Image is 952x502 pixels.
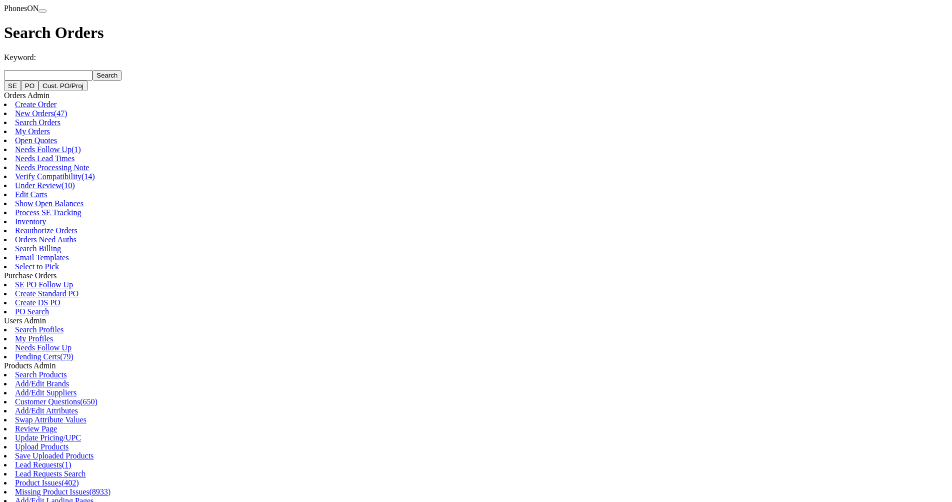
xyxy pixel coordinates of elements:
[15,172,95,181] a: Verify Compatibility(14)
[80,397,98,406] span: ( 650 )
[4,24,948,42] h1: Search Orders
[15,478,79,487] a: Product Issues(402)
[21,81,39,91] input: PO
[15,208,81,217] a: Process SE Tracking
[54,109,68,118] span: ( 47 )
[62,460,72,469] span: ( 1 )
[15,172,82,181] span: Verify Compatibility
[15,442,69,451] a: Upload Products
[15,487,111,496] a: Missing Product Issues(8933)
[15,127,50,136] a: My Orders
[15,145,81,154] a: Needs Follow Up(1)
[15,154,75,163] a: Needs Lead Times
[15,388,77,397] a: Add/Edit Suppliers
[15,100,57,109] a: Create Order
[62,478,79,487] span: ( 402 )
[15,181,75,190] a: Under Review(10)
[15,424,57,433] a: Review Page
[62,181,75,190] span: ( 10 )
[15,334,53,343] a: My Profiles
[15,199,84,208] a: Show Open Balances
[15,460,71,469] a: Lead Requests(1)
[15,244,61,253] a: Search Billing
[39,81,87,91] input: Cust. PO/Proj
[15,478,62,487] span: Product Issues
[15,352,74,361] a: Pending Certs(79)
[4,53,948,62] p: Keyword:
[15,298,61,307] a: Create DS PO
[15,262,59,271] a: Select to Pick
[15,487,89,496] span: Missing Product Issues
[15,253,69,262] a: Email Templates
[15,325,64,334] a: Search Profiles
[60,352,74,361] span: ( 79 )
[15,397,98,406] a: Customer Questions(650)
[4,316,948,325] div: Users Admin
[15,370,67,379] a: Search Products
[27,4,39,13] span: ON
[15,343,72,352] a: Needs Follow Up
[15,289,79,298] a: Create Standard PO
[15,118,61,127] a: Search Orders
[15,307,49,316] a: PO Search
[15,451,94,460] a: Save Uploaded Products
[15,460,62,469] span: Lead Requests
[15,109,54,118] span: New Orders
[82,172,95,181] span: ( 14 )
[15,433,81,442] a: Update Pricing/UPC
[15,136,57,145] a: Open Quotes
[4,271,948,280] div: Purchase Orders
[15,190,47,199] a: Edit Carts
[15,181,62,190] span: Under Review
[4,91,948,100] div: Orders Admin
[15,163,89,172] a: Needs Processing Note
[89,487,111,496] span: ( 8933 )
[15,280,73,289] a: SE PO Follow Up
[15,406,78,415] a: Add/Edit Attributes
[15,109,67,118] a: New Orders(47)
[15,235,77,244] a: Orders Need Auths
[15,217,46,226] a: Inventory
[15,145,72,154] span: Needs Follow Up
[15,415,87,424] a: Swap Attribute Values
[15,226,78,235] a: Reauthorize Orders
[15,379,69,388] a: Add/Edit Brands
[4,361,948,370] div: Products Admin
[72,145,81,154] span: ( 1 )
[15,352,60,361] span: Pending Certs
[4,81,21,91] input: SE
[93,70,122,81] input: Search
[4,4,948,13] div: Phones
[15,469,86,478] a: Lead Requests Search
[15,397,80,406] span: Customer Questions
